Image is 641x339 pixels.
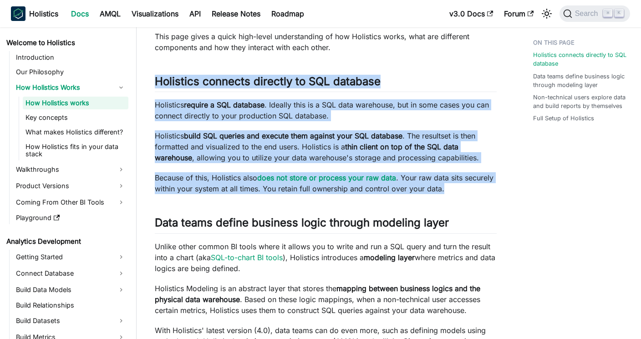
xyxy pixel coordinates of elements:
a: Walkthroughs [13,162,128,177]
a: Docs [66,6,94,21]
a: Playground [13,211,128,224]
a: How Holistics works [23,97,128,109]
a: Release Notes [206,6,266,21]
a: Forum [499,6,539,21]
kbd: ⌘ [603,9,612,17]
a: Non-technical users explore data and build reports by themselves [533,93,626,110]
a: Our Philosophy [13,66,128,78]
a: Holistics connects directly to SQL database [533,51,626,68]
h2: Holistics connects directly to SQL database [155,75,497,92]
a: What makes Holistics different? [23,126,128,139]
kbd: K [615,9,624,17]
a: Product Versions [13,179,128,193]
a: Getting Started [13,250,128,264]
img: Holistics [11,6,25,21]
a: Build Data Models [13,282,128,297]
a: Visualizations [126,6,184,21]
a: AMQL [94,6,126,21]
a: Connect Database [13,266,128,281]
a: API [184,6,206,21]
strong: modeling layer [364,253,415,262]
b: Holistics [29,8,58,19]
a: Build Datasets [13,313,128,328]
p: Unlike other common BI tools where it allows you to write and run a SQL query and turn the result... [155,241,497,274]
a: v3.0 Docs [444,6,499,21]
p: This page gives a quick high-level understanding of how Holistics works, what are different compo... [155,31,497,53]
a: Build Relationships [13,299,128,312]
a: Roadmap [266,6,310,21]
a: Key concepts [23,111,128,124]
h2: Data teams define business logic through modeling layer [155,216,497,233]
p: Holistics . The resultset is then formatted and visualized to the end users. Holistics is a , all... [155,130,497,163]
a: Introduction [13,51,128,64]
a: Data teams define business logic through modeling layer [533,72,626,89]
a: How Holistics fits in your data stack [23,140,128,160]
strong: build SQL queries and execute them against your SQL database [184,131,402,140]
p: Holistics . Ideally this is a SQL data warehouse, but in some cases you can connect directly to y... [155,99,497,121]
a: Analytics Development [4,235,128,248]
button: Search (Command+K) [560,5,630,22]
a: How Holistics Works [13,80,128,95]
a: SQL-to-chart BI tools [211,253,283,262]
a: Welcome to Holistics [4,36,128,49]
a: Coming From Other BI Tools [13,195,128,210]
strong: require a SQL database [184,100,265,109]
p: Because of this, Holistics also . Your raw data sits securely within your system at all times. Yo... [155,172,497,194]
span: Search [572,10,604,18]
a: does not store or process your raw data [257,173,396,182]
a: Full Setup of Holistics [533,114,594,123]
button: Switch between dark and light mode (currently light mode) [539,6,554,21]
strong: mapping between business logics and the physical data warehouse [155,284,480,304]
a: HolisticsHolistics [11,6,58,21]
p: Holistics Modeling is an abstract layer that stores the . Based on these logic mappings, when a n... [155,283,497,316]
